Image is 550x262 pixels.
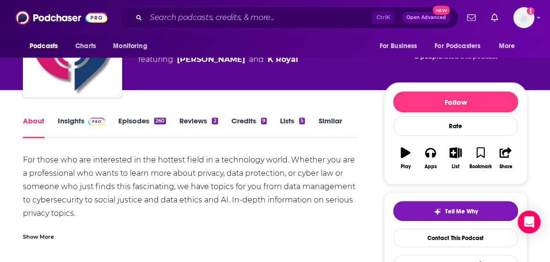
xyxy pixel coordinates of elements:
[231,116,267,138] a: Credits9
[138,54,298,65] span: featuring
[379,40,417,53] span: For Business
[113,40,147,53] span: Monitoring
[393,141,418,175] button: Play
[177,54,245,65] a: Paul Breitbarth
[299,118,305,124] div: 5
[212,118,218,124] div: 2
[406,15,446,20] span: Open Advanced
[118,116,166,138] a: Episodes260
[249,54,264,65] span: and
[468,141,493,175] button: Bookmark
[513,7,534,28] button: Show profile menu
[154,118,166,124] div: 260
[463,10,479,26] a: Show notifications dropdown
[393,229,518,247] a: Contact This Podcast
[527,7,534,15] svg: Add a profile image
[445,208,478,215] span: Tell Me Why
[499,40,515,53] span: More
[493,141,518,175] button: Share
[425,164,437,170] div: Apps
[433,6,450,15] span: New
[418,141,443,175] button: Apps
[452,164,459,170] div: List
[492,37,527,55] button: open menu
[58,116,105,138] a: InsightsPodchaser Pro
[120,7,458,29] div: Search podcasts, credits, & more...
[261,118,267,124] div: 9
[402,12,450,23] button: Open AdvancedNew
[435,40,480,53] span: For Podcasters
[318,116,342,138] a: Similar
[393,116,518,136] div: Rate
[16,9,107,27] img: Podchaser - Follow, Share and Rate Podcasts
[30,40,58,53] span: Podcasts
[401,164,411,170] div: Play
[146,10,372,25] input: Search podcasts, credits, & more...
[428,37,494,55] button: open menu
[268,54,298,65] a: K Royal
[499,164,512,170] div: Share
[393,91,518,112] button: Follow
[487,10,502,26] a: Show notifications dropdown
[469,164,492,170] div: Bookmark
[372,11,394,24] span: Ctrl K
[443,141,468,175] button: List
[513,7,534,28] img: User Profile
[69,37,102,55] a: Charts
[23,37,70,55] button: open menu
[88,118,105,125] img: Podchaser Pro
[373,37,429,55] button: open menu
[23,116,44,138] a: About
[179,116,218,138] a: Reviews2
[513,7,534,28] span: Logged in as ABolliger
[280,116,305,138] a: Lists5
[393,201,518,221] button: tell me why sparkleTell Me Why
[106,37,159,55] button: open menu
[75,40,96,53] span: Charts
[434,208,441,215] img: tell me why sparkle
[518,211,540,233] div: Open Intercom Messenger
